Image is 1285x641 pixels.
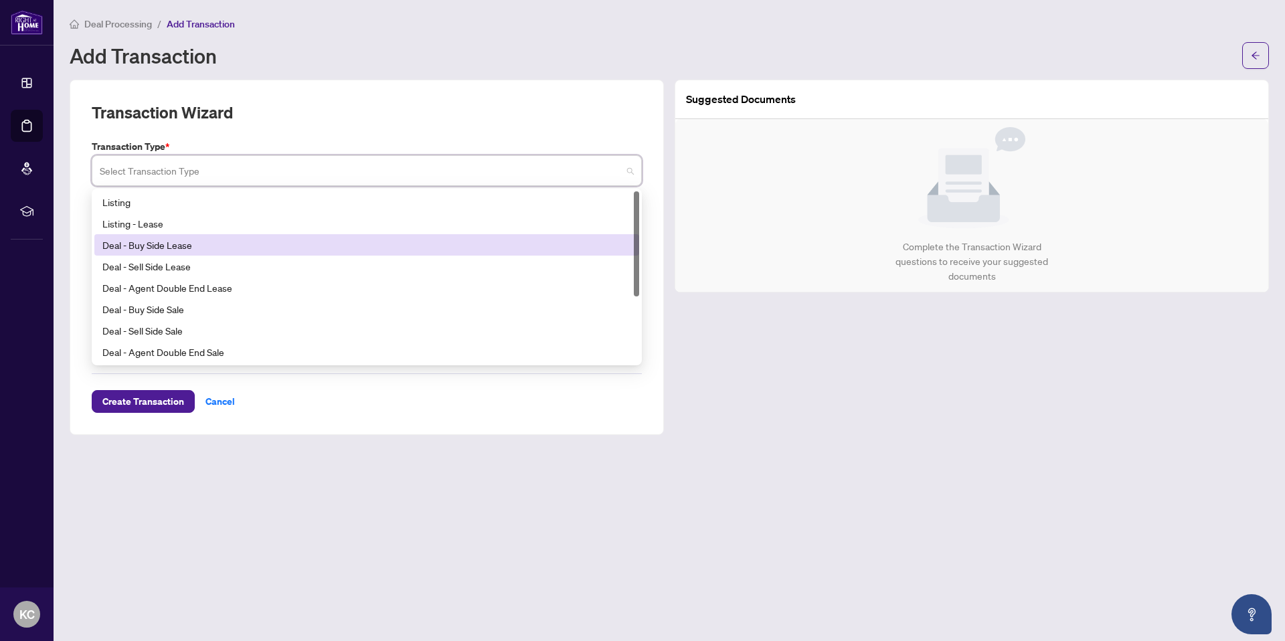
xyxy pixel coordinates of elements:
[94,234,639,256] div: Deal - Buy Side Lease
[1251,51,1260,60] span: arrow-left
[94,298,639,320] div: Deal - Buy Side Sale
[94,341,639,363] div: Deal - Agent Double End Sale
[94,256,639,277] div: Deal - Sell Side Lease
[102,280,631,295] div: Deal - Agent Double End Lease
[94,213,639,234] div: Listing - Lease
[102,391,184,412] span: Create Transaction
[102,238,631,252] div: Deal - Buy Side Lease
[102,195,631,209] div: Listing
[70,19,79,29] span: home
[686,91,796,108] article: Suggested Documents
[205,391,235,412] span: Cancel
[92,139,642,154] label: Transaction Type
[94,191,639,213] div: Listing
[102,259,631,274] div: Deal - Sell Side Lease
[102,216,631,231] div: Listing - Lease
[881,240,1063,284] div: Complete the Transaction Wizard questions to receive your suggested documents
[84,18,152,30] span: Deal Processing
[92,390,195,413] button: Create Transaction
[94,320,639,341] div: Deal - Sell Side Sale
[11,10,43,35] img: logo
[92,102,233,123] h2: Transaction Wizard
[19,605,35,624] span: KC
[94,277,639,298] div: Deal - Agent Double End Lease
[102,302,631,316] div: Deal - Buy Side Sale
[102,345,631,359] div: Deal - Agent Double End Sale
[70,45,217,66] h1: Add Transaction
[102,323,631,338] div: Deal - Sell Side Sale
[167,18,235,30] span: Add Transaction
[918,127,1025,229] img: Null State Icon
[157,16,161,31] li: /
[195,390,246,413] button: Cancel
[1231,594,1272,634] button: Open asap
